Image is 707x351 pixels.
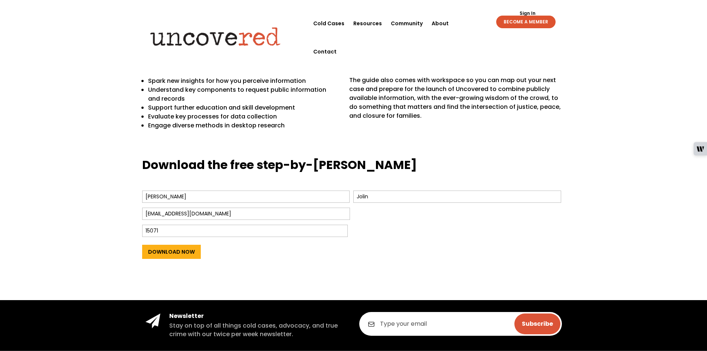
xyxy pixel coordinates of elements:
input: Email [142,208,350,220]
input: Last Name [353,191,561,203]
span: The guide also comes with workspace so you can map out your next case and prepare for the launch ... [349,76,561,120]
h4: Newsletter [169,312,348,320]
input: Subscribe [514,313,560,334]
h3: Download the free step-by-[PERSON_NAME] [142,157,565,177]
p: Understand key components to request public information and records [148,85,339,103]
input: Download Now [142,245,201,259]
input: First Name [142,191,350,203]
h5: Stay on top of all things cold cases, advocacy, and true crime with our twice per week newsletter. [169,322,348,338]
p: Spark new insights for how you perceive information [148,77,339,85]
p: Support further education and skill development [148,103,339,112]
a: About [432,9,449,38]
p: Evaluate key processes for data collection [148,112,339,121]
a: Sign In [515,11,540,16]
a: Cold Cases [313,9,344,38]
a: BECOME A MEMBER [496,16,556,28]
a: Community [391,9,423,38]
a: Resources [353,9,382,38]
img: Uncovered logo [144,22,287,51]
input: Zip Code [142,225,348,237]
input: Type your email [359,312,562,336]
a: Contact [313,38,337,66]
p: Engage diverse methods in desktop research [148,121,339,130]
